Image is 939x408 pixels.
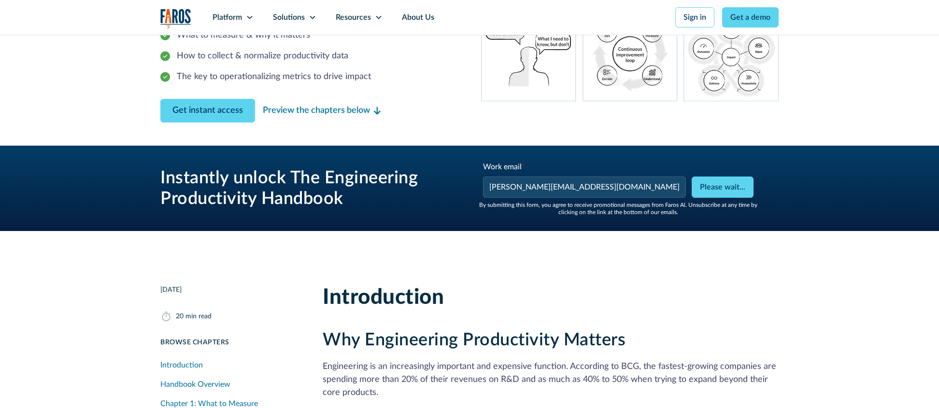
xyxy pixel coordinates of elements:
h2: Introduction [323,285,779,311]
a: Introduction [160,355,299,375]
div: How to collect & normalize productivity data [177,50,348,63]
div: Solutions [273,12,305,23]
div: The key to operationalizing metrics to drive impact [177,70,371,83]
p: Engineering is an increasingly important and expensive function. According to BCG, the fastest-gr... [323,360,779,399]
div: By submitting this form, you agree to receive promotional messages from Faros Al. Unsubscribe at ... [473,202,763,216]
a: Sign in [675,7,714,27]
div: Introduction [160,359,203,371]
input: Please wait... [692,177,754,198]
img: Logo of the analytics and reporting company Faros. [160,9,191,28]
a: Handbook Overview [160,375,299,394]
div: [DATE] [160,285,182,295]
div: Handbook Overview [160,379,230,390]
form: Engineering Productivity Instant Access [473,161,763,216]
h3: Why Engineering Productivity Matters [323,330,779,351]
div: Platform [213,12,242,23]
div: What to measure & why it matters [177,29,310,42]
a: home [160,9,191,28]
h3: Instantly unlock The Engineering Productivity Handbook [160,168,450,209]
a: Contact Modal [160,99,255,122]
a: Get a demo [722,7,779,27]
a: Preview the chapters below [263,104,381,117]
div: Work email [483,161,688,173]
div: min read [185,312,212,322]
div: Preview the chapters below [263,104,370,117]
div: Resources [336,12,371,23]
div: Browse Chapters [160,338,299,348]
div: 20 [176,312,184,322]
